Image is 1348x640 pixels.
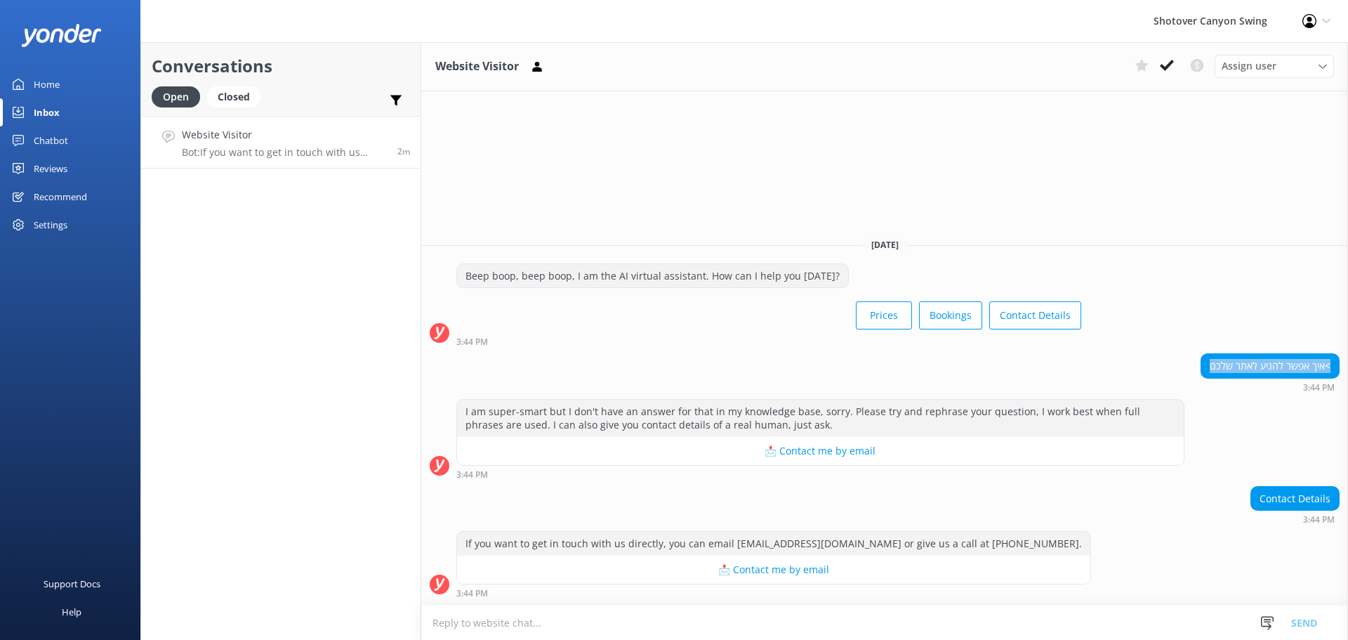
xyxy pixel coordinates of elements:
div: Beep boop, beep boop, I am the AI virtual assistant. How can I help you [DATE]? [457,264,848,288]
strong: 3:44 PM [456,471,488,479]
span: Assign user [1222,58,1276,74]
button: 📩 Contact me by email [457,556,1090,584]
div: Oct 10 2025 03:44pm (UTC +13:00) Pacific/Auckland [456,469,1184,479]
div: Oct 10 2025 03:44pm (UTC +13:00) Pacific/Auckland [1250,514,1340,524]
div: Home [34,70,60,98]
h4: Website Visitor [182,127,387,143]
div: If you want to get in touch with us directly, you can email [EMAIL_ADDRESS][DOMAIN_NAME] or give ... [457,532,1090,556]
button: Bookings [919,301,982,329]
div: I am super-smart but I don't have an answer for that in my knowledge base, sorry. Please try and ... [457,400,1184,437]
span: Oct 10 2025 03:44pm (UTC +13:00) Pacific/Auckland [397,145,410,157]
strong: 3:44 PM [456,589,488,598]
div: Reviews [34,155,67,183]
strong: 3:44 PM [1303,516,1335,524]
div: Settings [34,211,67,239]
div: Recommend [34,183,87,211]
div: Contact Details [1251,487,1339,511]
span: [DATE] [863,239,907,251]
a: Open [152,89,207,104]
a: Closed [207,89,267,104]
div: Help [62,598,81,626]
div: Inbox [34,98,60,126]
h2: Conversations [152,53,410,79]
button: 📩 Contact me by email [457,437,1184,465]
button: Prices [856,301,912,329]
div: Closed [207,86,260,107]
div: Support Docs [44,570,100,598]
a: Website VisitorBot:If you want to get in touch with us directly, you can email [EMAIL_ADDRESS][DO... [141,116,421,169]
p: Bot: If you want to get in touch with us directly, you can email [EMAIL_ADDRESS][DOMAIN_NAME] or ... [182,146,387,159]
button: Contact Details [989,301,1081,329]
div: Open [152,86,200,107]
div: Oct 10 2025 03:44pm (UTC +13:00) Pacific/Auckland [456,337,1081,346]
div: Assign User [1215,55,1334,77]
div: איך אפשר להגיע לאתר שלכם< [1201,354,1339,378]
div: Oct 10 2025 03:44pm (UTC +13:00) Pacific/Auckland [456,588,1091,598]
h3: Website Visitor [435,58,519,76]
img: yonder-white-logo.png [21,24,102,47]
div: Oct 10 2025 03:44pm (UTC +13:00) Pacific/Auckland [1201,382,1340,392]
strong: 3:44 PM [1303,384,1335,392]
div: Chatbot [34,126,68,155]
strong: 3:44 PM [456,338,488,346]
